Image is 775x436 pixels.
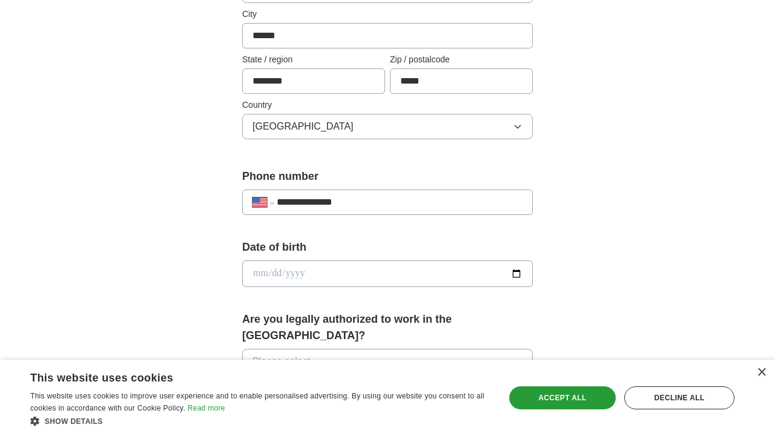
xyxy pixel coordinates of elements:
label: Phone number [242,168,533,185]
button: Please select... [242,349,533,374]
div: Accept all [509,386,616,409]
label: Date of birth [242,239,533,256]
span: Please select... [252,354,318,369]
div: Show details [30,415,491,427]
label: State / region [242,53,385,66]
label: Are you legally authorized to work in the [GEOGRAPHIC_DATA]? [242,311,533,344]
span: Show details [45,417,103,426]
label: Country [242,99,533,111]
div: Close [757,368,766,377]
label: Zip / postalcode [390,53,533,66]
label: City [242,8,533,21]
a: Read more, opens a new window [188,404,225,412]
span: This website uses cookies to improve user experience and to enable personalised advertising. By u... [30,392,484,412]
button: [GEOGRAPHIC_DATA] [242,114,533,139]
span: [GEOGRAPHIC_DATA] [252,119,354,134]
div: This website uses cookies [30,367,461,385]
div: Decline all [624,386,734,409]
